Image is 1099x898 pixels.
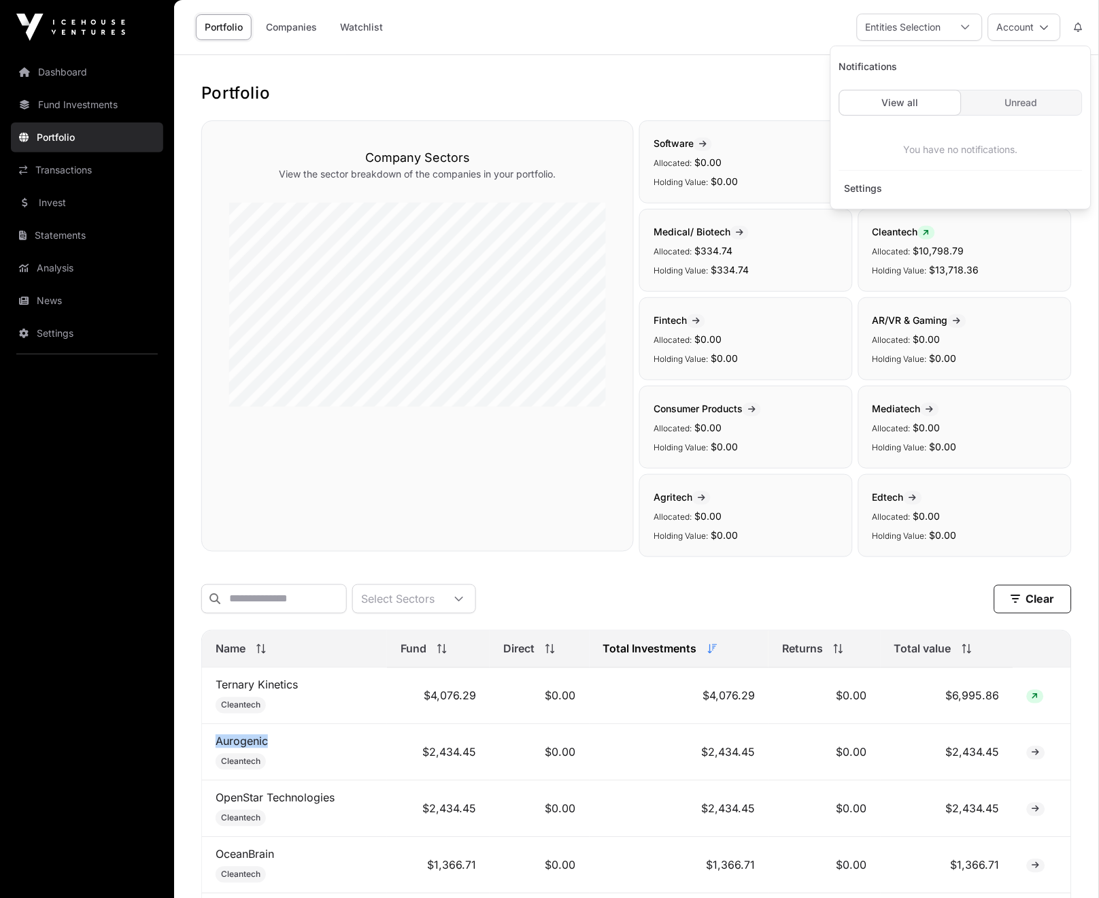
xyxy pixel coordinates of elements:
span: Name [216,641,246,657]
td: $2,434.45 [590,725,768,781]
span: Holding Value: [873,442,927,452]
span: Allocated: [654,423,692,433]
img: Icehouse Ventures Logo [16,14,125,41]
a: Ternary Kinetics [216,678,298,692]
span: $0.00 [711,352,738,364]
td: $2,434.45 [387,725,490,781]
span: Holding Value: [654,442,708,452]
a: Portfolio [11,122,163,152]
span: $0.00 [694,422,722,433]
a: Analysis [11,253,163,283]
span: Notifications [834,54,903,79]
td: $1,366.71 [590,837,768,894]
td: $2,434.45 [387,781,490,837]
iframe: Chat Widget [1031,833,1099,898]
a: Statements [11,220,163,250]
span: Allocated: [654,246,692,256]
span: Allocated: [873,335,911,345]
div: Entities Selection [858,14,949,40]
a: Settings [11,318,163,348]
td: $6,995.86 [881,668,1013,725]
h3: Company Sectors [229,148,606,167]
span: AR/VR & Gaming [873,314,966,326]
span: Cleantech [221,756,260,767]
span: Holding Value: [873,265,927,276]
span: Allocated: [873,246,911,256]
span: Allocated: [654,512,692,522]
span: $334.74 [711,264,749,276]
span: Holding Value: [654,531,708,541]
span: Medical/ Biotech [654,226,749,237]
a: Settings [839,176,888,201]
td: $0.00 [768,781,881,837]
td: $0.00 [768,668,881,725]
span: $0.00 [913,510,941,522]
span: Holding Value: [873,531,927,541]
a: Aurogenic [216,735,268,748]
a: OpenStar Technologies [216,791,335,805]
button: Clear [994,585,1072,614]
span: Agritech [654,491,711,503]
span: Cleantech [221,869,260,880]
span: You have no notifications. [904,143,1018,156]
span: Allocated: [873,423,911,433]
span: $0.00 [930,529,957,541]
span: $0.00 [694,333,722,345]
a: News [11,286,163,316]
span: $0.00 [694,510,722,522]
a: Transactions [11,155,163,185]
a: Fund Investments [11,90,163,120]
td: $4,076.29 [387,668,490,725]
span: Holding Value: [873,354,927,364]
span: Consumer Products [654,403,761,414]
span: Holding Value: [654,265,708,276]
td: $1,366.71 [881,837,1013,894]
span: Total value [894,641,951,657]
span: $0.00 [913,333,941,345]
td: $4,076.29 [590,668,768,725]
p: View the sector breakdown of the companies in your portfolio. [229,167,606,181]
span: $0.00 [711,176,738,187]
td: $2,434.45 [881,781,1013,837]
h1: Portfolio [201,82,1072,104]
span: Fund [401,641,426,657]
td: $0.00 [490,725,590,781]
span: Cleantech [873,226,935,237]
span: $10,798.79 [913,245,964,256]
span: Fintech [654,314,705,326]
button: Account [988,14,1061,41]
span: Unread [1005,96,1038,110]
span: $334.74 [694,245,732,256]
span: Total Investments [603,641,697,657]
a: Companies [257,14,326,40]
span: $0.00 [930,441,957,452]
span: $0.00 [913,422,941,433]
td: $0.00 [490,668,590,725]
span: Holding Value: [654,177,708,187]
a: Watchlist [331,14,392,40]
span: $13,718.36 [930,264,979,276]
td: $0.00 [490,781,590,837]
span: Allocated: [654,335,692,345]
span: Allocated: [873,512,911,522]
span: $0.00 [930,352,957,364]
td: $0.00 [490,837,590,894]
td: $0.00 [768,725,881,781]
td: $2,434.45 [881,725,1013,781]
a: Invest [11,188,163,218]
div: Select Sectors [353,585,443,613]
span: Cleantech [221,700,260,711]
span: Software [654,137,712,149]
span: Allocated: [654,158,692,168]
span: Holding Value: [654,354,708,364]
span: Cleantech [221,813,260,824]
span: $0.00 [711,529,738,541]
span: Mediatech [873,403,939,414]
td: $1,366.71 [387,837,490,894]
span: Returns [782,641,823,657]
td: $0.00 [768,837,881,894]
a: Portfolio [196,14,252,40]
span: $0.00 [711,441,738,452]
